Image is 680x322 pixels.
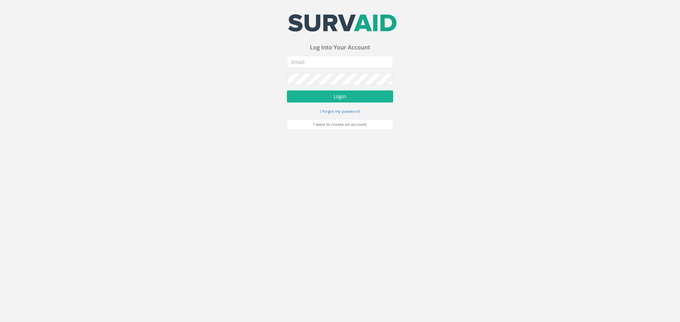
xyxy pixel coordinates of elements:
input: Email [287,56,393,68]
a: I want to create an account [287,119,393,130]
h3: Log Into Your Account [287,45,393,51]
small: I forgot my password [320,109,360,114]
button: Login [287,90,393,103]
a: I forgot my password [320,108,360,114]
